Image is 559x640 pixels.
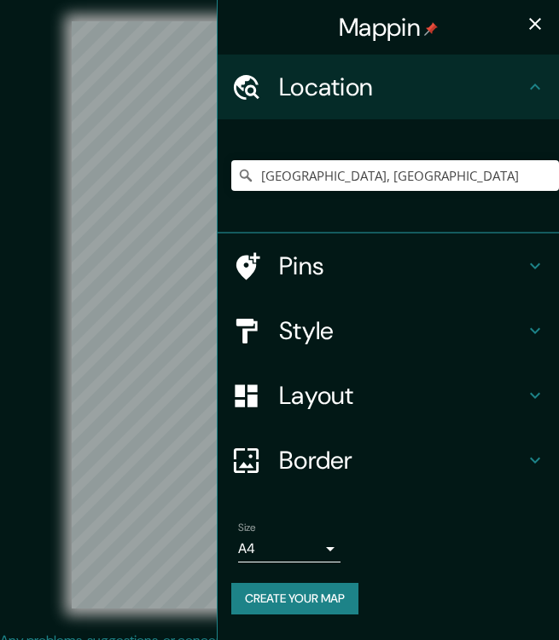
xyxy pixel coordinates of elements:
h4: Location [279,72,525,102]
h4: Pins [279,251,525,281]
h4: Border [279,445,525,476]
div: Pins [218,234,559,298]
h4: Layout [279,380,525,411]
h4: Mappin [339,12,438,43]
div: A4 [238,535,341,562]
div: Style [218,298,559,363]
div: Layout [218,363,559,428]
input: Pick your city or area [231,160,559,191]
h4: Style [279,315,525,346]
button: Create your map [231,583,358,614]
div: Location [218,55,559,119]
canvas: Map [72,21,487,608]
label: Size [238,521,256,535]
img: pin-icon.png [424,22,438,36]
div: Border [218,428,559,493]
